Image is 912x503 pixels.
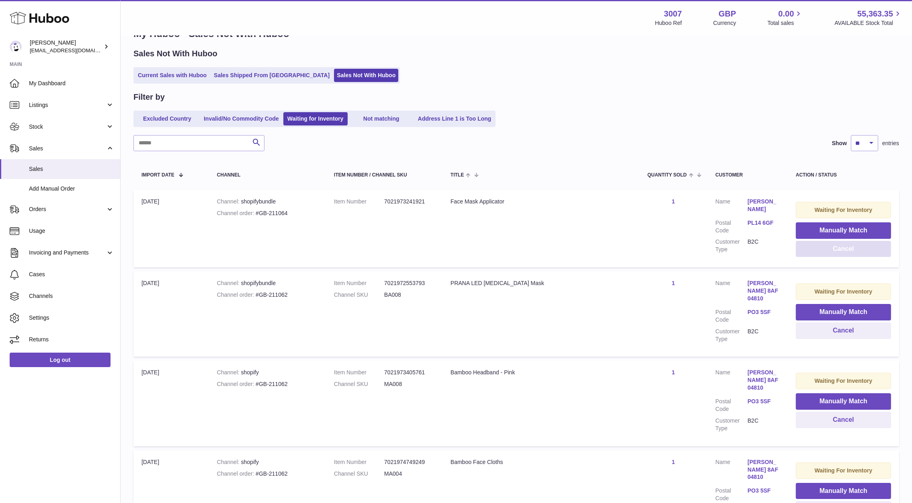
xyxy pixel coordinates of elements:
[715,198,748,215] dt: Name
[796,172,891,178] div: Action / Status
[748,369,780,392] a: [PERSON_NAME] 8AF04810
[133,92,165,103] h2: Filter by
[217,459,241,465] strong: Channel
[211,69,332,82] a: Sales Shipped From [GEOGRAPHIC_DATA]
[767,8,803,27] a: 0.00 Total sales
[715,487,748,502] dt: Postal Code
[29,227,114,235] span: Usage
[217,470,318,478] div: #GB-211062
[384,291,434,299] dd: BA008
[748,308,780,316] a: PO3 5SF
[748,398,780,405] a: PO3 5SF
[748,417,780,432] dd: B2C
[217,458,318,466] div: shopify
[29,336,114,343] span: Returns
[135,112,199,125] a: Excluded Country
[135,69,209,82] a: Current Sales with Huboo
[217,380,318,388] div: #GB-211062
[217,279,318,287] div: shopifybundle
[672,459,675,465] a: 1
[29,123,106,131] span: Stock
[796,222,891,239] button: Manually Match
[334,369,384,376] dt: Item Number
[334,172,434,178] div: Item Number / Channel SKU
[201,112,282,125] a: Invalid/No Commodity Code
[283,112,348,125] a: Waiting for Inventory
[715,369,748,394] dt: Name
[451,172,464,178] span: Title
[796,241,891,257] button: Cancel
[715,328,748,343] dt: Customer Type
[334,279,384,287] dt: Item Number
[217,470,256,477] strong: Channel order
[217,369,241,376] strong: Channel
[748,198,780,213] a: [PERSON_NAME]
[815,288,872,295] strong: Waiting For Inventory
[672,369,675,376] a: 1
[715,238,748,253] dt: Customer Type
[672,280,675,286] a: 1
[133,361,209,446] td: [DATE]
[715,458,748,483] dt: Name
[796,483,891,499] button: Manually Match
[384,380,434,388] dd: MA008
[10,41,22,53] img: bevmay@maysama.com
[217,369,318,376] div: shopify
[349,112,414,125] a: Not matching
[748,487,780,495] a: PO3 5SF
[141,172,174,178] span: Import date
[133,48,217,59] h2: Sales Not With Huboo
[384,369,434,376] dd: 7021973405761
[217,292,256,298] strong: Channel order
[715,172,780,178] div: Customer
[29,314,114,322] span: Settings
[334,380,384,388] dt: Channel SKU
[832,140,847,147] label: Show
[384,279,434,287] dd: 7021972553793
[664,8,682,19] strong: 3007
[655,19,682,27] div: Huboo Ref
[715,417,748,432] dt: Customer Type
[217,381,256,387] strong: Channel order
[384,470,434,478] dd: MA004
[384,458,434,466] dd: 7021974749249
[217,198,241,205] strong: Channel
[748,238,780,253] dd: B2C
[748,279,780,302] a: [PERSON_NAME] 8AF04810
[713,19,736,27] div: Currency
[748,458,780,481] a: [PERSON_NAME] 8AF04810
[30,47,118,53] span: [EMAIL_ADDRESS][DOMAIN_NAME]
[29,80,114,87] span: My Dashboard
[748,328,780,343] dd: B2C
[29,205,106,213] span: Orders
[133,271,209,357] td: [DATE]
[29,145,106,152] span: Sales
[29,249,106,257] span: Invoicing and Payments
[648,172,687,178] span: Quantity Sold
[29,101,106,109] span: Listings
[796,322,891,339] button: Cancel
[715,219,748,234] dt: Postal Code
[715,279,748,304] dt: Name
[715,398,748,413] dt: Postal Code
[217,198,318,205] div: shopifybundle
[815,207,872,213] strong: Waiting For Inventory
[334,198,384,205] dt: Item Number
[451,198,631,205] div: Face Mask Applicator
[29,185,114,193] span: Add Manual Order
[384,198,434,205] dd: 7021973241921
[29,271,114,278] span: Cases
[10,353,111,367] a: Log out
[796,412,891,428] button: Cancel
[882,140,899,147] span: entries
[334,458,384,466] dt: Item Number
[796,393,891,410] button: Manually Match
[748,219,780,227] a: PL14 6GF
[334,291,384,299] dt: Channel SKU
[767,19,803,27] span: Total sales
[334,470,384,478] dt: Channel SKU
[672,198,675,205] a: 1
[779,8,794,19] span: 0.00
[29,292,114,300] span: Channels
[451,279,631,287] div: PRANA LED [MEDICAL_DATA] Mask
